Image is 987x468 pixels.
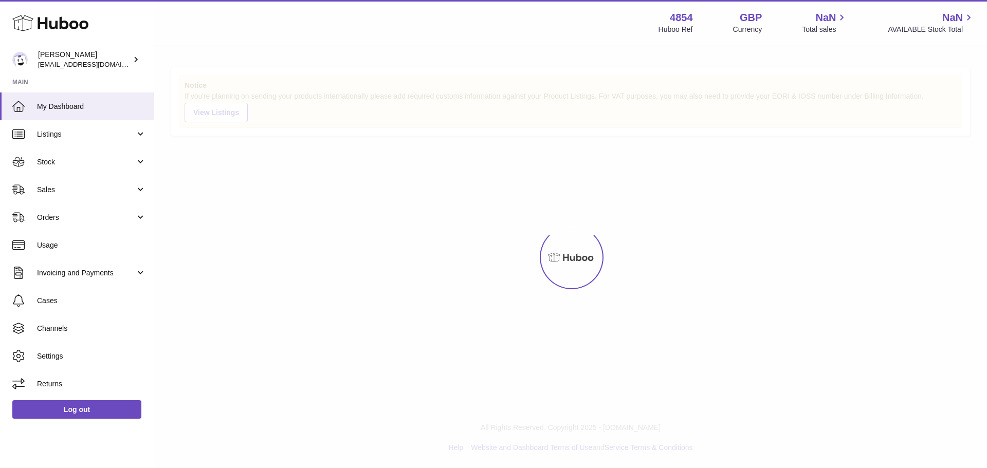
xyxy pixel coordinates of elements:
[942,11,963,25] span: NaN
[733,25,762,34] div: Currency
[37,240,146,250] span: Usage
[37,129,135,139] span: Listings
[12,400,141,419] a: Log out
[888,25,975,34] span: AVAILABLE Stock Total
[37,268,135,278] span: Invoicing and Payments
[38,50,131,69] div: [PERSON_NAME]
[670,11,693,25] strong: 4854
[37,324,146,333] span: Channels
[815,11,836,25] span: NaN
[38,60,151,68] span: [EMAIL_ADDRESS][DOMAIN_NAME]
[37,379,146,389] span: Returns
[12,52,28,67] img: internalAdmin-4854@internal.huboo.com
[37,102,146,111] span: My Dashboard
[802,25,848,34] span: Total sales
[888,11,975,34] a: NaN AVAILABLE Stock Total
[37,351,146,361] span: Settings
[37,213,135,222] span: Orders
[659,25,693,34] div: Huboo Ref
[802,11,848,34] a: NaN Total sales
[37,296,146,306] span: Cases
[740,11,762,25] strong: GBP
[37,157,135,167] span: Stock
[37,185,135,195] span: Sales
